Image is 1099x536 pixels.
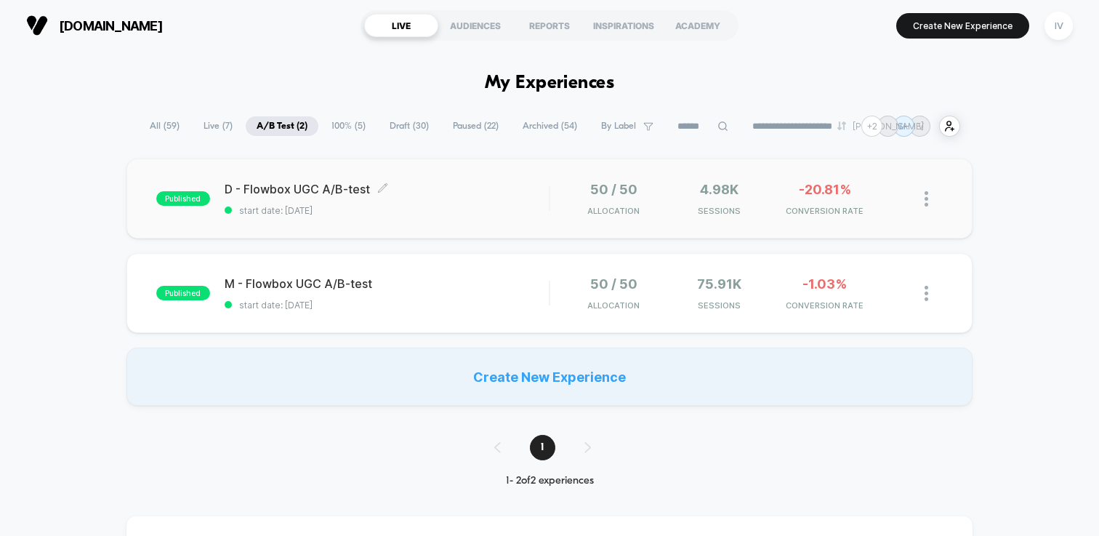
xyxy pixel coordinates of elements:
span: 1 [530,435,555,460]
button: [DOMAIN_NAME] [22,14,167,37]
div: IV [1044,12,1073,40]
div: LIVE [364,14,438,37]
div: 1 - 2 of 2 experiences [480,475,620,487]
span: CONVERSION RATE [776,206,874,216]
span: Allocation [587,300,640,311]
div: Create New Experience [126,348,973,406]
img: close [925,191,928,207]
span: start date: [DATE] [225,300,549,311]
img: end [837,121,846,130]
span: CONVERSION RATE [776,300,874,311]
span: All ( 59 ) [139,116,190,136]
span: Sessions [670,300,768,311]
span: Sessions [670,206,768,216]
span: published [156,286,210,300]
span: Allocation [587,206,640,216]
div: + 2 [861,116,882,137]
span: Live ( 7 ) [193,116,243,136]
span: D - Flowbox UGC A/B-test [225,182,549,196]
button: Create New Experience [896,13,1029,39]
span: Draft ( 30 ) [379,116,440,136]
span: M - Flowbox UGC A/B-test [225,276,549,291]
div: REPORTS [512,14,587,37]
div: AUDIENCES [438,14,512,37]
span: [DOMAIN_NAME] [59,18,163,33]
span: Archived ( 54 ) [512,116,588,136]
p: [PERSON_NAME] [853,121,924,132]
span: Paused ( 22 ) [442,116,510,136]
span: 50 / 50 [590,182,637,197]
span: -1.03% [802,276,847,292]
span: 50 / 50 [590,276,637,292]
span: published [156,191,210,206]
span: By Label [601,121,636,132]
img: close [925,286,928,301]
span: 4.98k [700,182,738,197]
span: 75.91k [697,276,741,292]
div: INSPIRATIONS [587,14,661,37]
button: IV [1040,11,1077,41]
span: -20.81% [799,182,851,197]
span: 100% ( 5 ) [321,116,377,136]
span: A/B Test ( 2 ) [246,116,318,136]
span: start date: [DATE] [225,205,549,216]
img: Visually logo [26,15,48,36]
h1: My Experiences [485,73,615,94]
div: ACADEMY [661,14,735,37]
